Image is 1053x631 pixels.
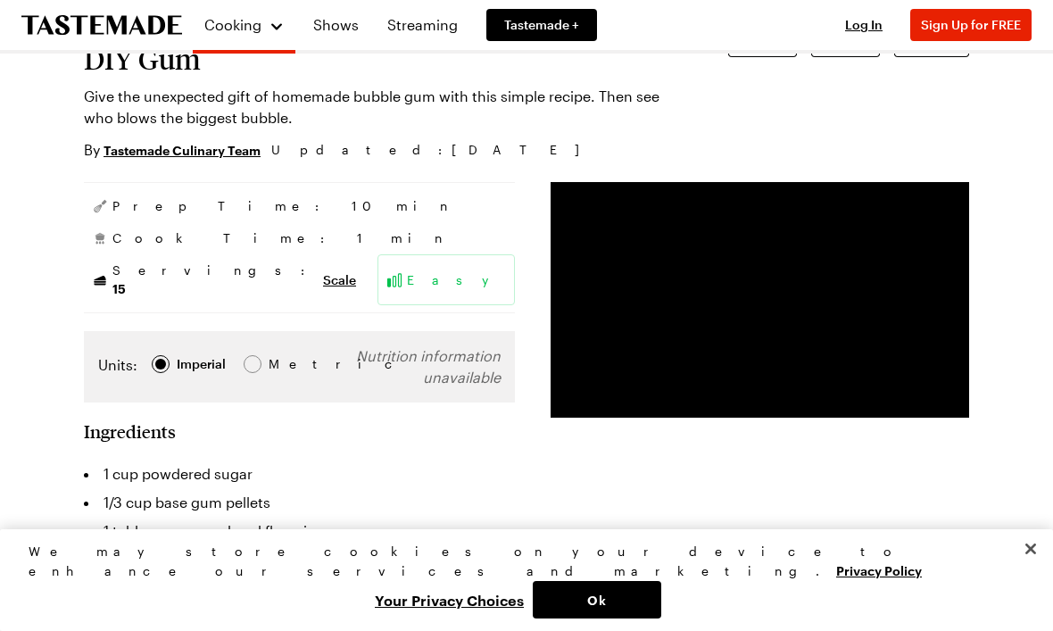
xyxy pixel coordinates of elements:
[1011,529,1050,569] button: Close
[29,542,1009,619] div: Privacy
[29,542,1009,581] div: We may store cookies on your device to enhance our services and marketing.
[271,140,597,160] span: Updated : [DATE]
[533,581,661,619] button: Ok
[84,139,261,161] p: By
[84,517,515,545] li: 1 tablespoon powdered flavoring
[407,271,507,289] span: Easy
[323,271,356,289] button: Scale
[112,279,126,296] span: 15
[84,43,678,75] h1: DIY Gum
[84,86,678,129] p: Give the unexpected gift of homemade bubble gum with this simple recipe. Then see who blows the b...
[112,197,454,215] span: Prep Time: 10 min
[177,354,226,374] div: Imperial
[366,581,533,619] button: Your Privacy Choices
[84,488,515,517] li: 1/3 cup base gum pellets
[910,9,1032,41] button: Sign Up for FREE
[921,17,1021,32] span: Sign Up for FREE
[504,16,579,34] span: Tastemade +
[112,262,314,298] span: Servings:
[203,7,285,43] button: Cooking
[356,347,501,386] span: Nutrition information unavailable
[98,354,306,379] div: Imperial Metric
[177,354,228,374] span: Imperial
[84,420,176,442] h2: Ingredients
[828,16,900,34] button: Log In
[486,9,597,41] a: Tastemade +
[845,17,883,32] span: Log In
[269,354,308,374] span: Metric
[21,15,182,36] a: To Tastemade Home Page
[84,460,515,488] li: 1 cup powdered sugar
[112,229,449,247] span: Cook Time: 1 min
[269,354,306,374] div: Metric
[98,354,137,376] label: Units:
[204,16,261,33] span: Cooking
[551,182,969,418] video-js: Video Player
[836,561,922,578] a: More information about your privacy, opens in a new tab
[104,140,261,160] a: Tastemade Culinary Team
